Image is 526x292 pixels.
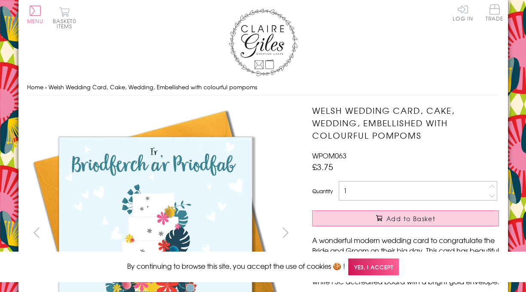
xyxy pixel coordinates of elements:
[45,83,47,91] span: ›
[486,4,504,21] span: Trade
[312,150,347,161] span: WPOM063
[27,223,46,242] button: prev
[348,259,399,275] span: Yes, I accept
[57,17,76,30] span: 0 items
[312,235,499,286] p: A wonderful modern wedding card to congratulate the Bride and Groom on their big day. This card h...
[27,79,499,96] nav: breadcrumbs
[27,6,44,24] button: Menu
[486,4,504,23] a: Trade
[453,4,473,21] a: Log In
[53,7,76,29] button: Basket0 items
[276,223,295,242] button: next
[312,104,499,141] h1: Welsh Wedding Card, Cake, Wedding, Embellished with colourful pompoms
[229,9,298,76] img: Claire Giles Greetings Cards
[27,17,44,25] span: Menu
[312,187,333,195] label: Quantity
[386,214,435,223] span: Add to Basket
[49,83,257,91] span: Welsh Wedding Card, Cake, Wedding, Embellished with colourful pompoms
[312,161,333,173] span: £3.75
[27,83,43,91] a: Home
[312,210,499,226] button: Add to Basket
